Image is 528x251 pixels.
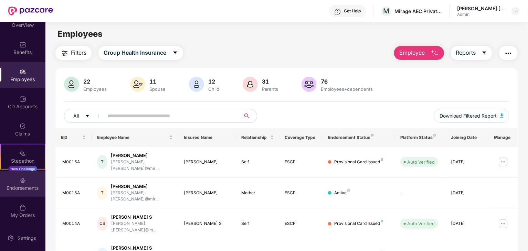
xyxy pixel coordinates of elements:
div: [PERSON_NAME] S [184,220,231,227]
img: New Pazcare Logo [8,7,53,15]
div: [PERSON_NAME] [PERSON_NAME] [457,5,505,12]
span: EID [61,135,81,140]
img: svg+xml;base64,PHN2ZyB4bWxucz0iaHR0cDovL3d3dy53My5vcmcvMjAwMC9zdmciIHdpZHRoPSI4IiBoZWlnaHQ9IjgiIH... [381,158,383,161]
div: [PERSON_NAME] [184,159,231,165]
div: Settings [15,235,38,242]
span: caret-down [482,50,487,56]
img: svg+xml;base64,PHN2ZyBpZD0iRW1wbG95ZWVzIiB4bWxucz0iaHR0cDovL3d3dy53My5vcmcvMjAwMC9zdmciIHdpZHRoPS... [19,68,26,75]
div: Self [242,220,274,227]
img: svg+xml;base64,PHN2ZyB4bWxucz0iaHR0cDovL3d3dy53My5vcmcvMjAwMC9zdmciIHdpZHRoPSI4IiBoZWlnaHQ9IjgiIH... [371,134,374,137]
td: - [395,178,445,209]
img: svg+xml;base64,PHN2ZyBpZD0iQ2xhaW0iIHhtbG5zPSJodHRwOi8vd3d3LnczLm9yZy8yMDAwL3N2ZyIgd2lkdGg9IjIwIi... [19,123,26,130]
img: svg+xml;base64,PHN2ZyBpZD0iRHJvcGRvd24tMzJ4MzIiIHhtbG5zPSJodHRwOi8vd3d3LnczLm9yZy8yMDAwL3N2ZyIgd2... [513,8,518,14]
th: Insured Name [178,128,236,147]
img: svg+xml;base64,PHN2ZyBpZD0iSGVscC0zMngzMiIgeG1sbnM9Imh0dHA6Ly93d3cudzMub3JnLzIwMDAvc3ZnIiB3aWR0aD... [334,8,341,15]
div: T [97,186,107,200]
img: svg+xml;base64,PHN2ZyB4bWxucz0iaHR0cDovL3d3dy53My5vcmcvMjAwMC9zdmciIHdpZHRoPSIyMSIgaGVpZ2h0PSIyMC... [19,150,26,157]
img: svg+xml;base64,PHN2ZyBpZD0iTXlfT3JkZXJzIiBkYXRhLW5hbWU9Ik15IE9yZGVycyIgeG1sbnM9Imh0dHA6Ly93d3cudz... [19,204,26,211]
div: ESCP [285,220,317,227]
div: Stepathon [1,157,45,164]
button: search [240,109,257,123]
img: svg+xml;base64,PHN2ZyB4bWxucz0iaHR0cDovL3d3dy53My5vcmcvMjAwMC9zdmciIHhtbG5zOnhsaW5rPSJodHRwOi8vd3... [500,113,504,118]
div: Parents [261,86,279,92]
span: Download Filtered Report [440,112,497,120]
button: Download Filtered Report [434,109,509,123]
span: Employees [57,29,103,39]
div: Employees [82,86,108,92]
div: [DATE] [451,190,483,196]
span: Group Health Insurance [104,48,166,57]
div: [PERSON_NAME].[PERSON_NAME]@m... [111,220,173,233]
img: svg+xml;base64,PHN2ZyB4bWxucz0iaHR0cDovL3d3dy53My5vcmcvMjAwMC9zdmciIHhtbG5zOnhsaW5rPSJodHRwOi8vd3... [302,77,317,92]
div: New Challenge [8,166,37,172]
div: [PERSON_NAME] [111,183,173,190]
img: svg+xml;base64,PHN2ZyB4bWxucz0iaHR0cDovL3d3dy53My5vcmcvMjAwMC9zdmciIHdpZHRoPSIyNCIgaGVpZ2h0PSIyNC... [504,49,513,57]
th: EID [55,128,92,147]
button: Group Health Insurancecaret-down [98,46,183,60]
div: Employees+dependents [319,86,374,92]
img: svg+xml;base64,PHN2ZyB4bWxucz0iaHR0cDovL3d3dy53My5vcmcvMjAwMC9zdmciIHdpZHRoPSI4IiBoZWlnaHQ9IjgiIH... [433,134,436,137]
div: Provisional Card Issued [334,159,383,165]
img: manageButton [498,156,509,167]
th: Manage [489,128,518,147]
span: All [73,112,79,120]
div: Platform Status [400,135,440,140]
span: caret-down [85,113,90,119]
button: Filters [55,46,92,60]
div: 31 [261,78,279,85]
span: search [240,113,253,119]
button: Employee [394,46,444,60]
img: svg+xml;base64,PHN2ZyB4bWxucz0iaHR0cDovL3d3dy53My5vcmcvMjAwMC9zdmciIHhtbG5zOnhsaW5rPSJodHRwOi8vd3... [431,49,439,57]
div: Spouse [148,86,167,92]
div: [PERSON_NAME].[PERSON_NAME]@mir... [111,159,173,172]
div: Endorsement Status [328,135,389,140]
img: svg+xml;base64,PHN2ZyB4bWxucz0iaHR0cDovL3d3dy53My5vcmcvMjAwMC9zdmciIHhtbG5zOnhsaW5rPSJodHRwOi8vd3... [64,77,79,92]
div: Get Help [344,8,361,14]
div: Mother [242,190,274,196]
img: svg+xml;base64,PHN2ZyBpZD0iQmVuZWZpdHMiIHhtbG5zPSJodHRwOi8vd3d3LnczLm9yZy8yMDAwL3N2ZyIgd2lkdGg9Ij... [19,41,26,48]
span: caret-down [172,50,178,56]
span: Employee Name [97,135,168,140]
span: Relationship [242,135,269,140]
th: Coverage Type [279,128,323,147]
div: [DATE] [451,220,483,227]
img: svg+xml;base64,PHN2ZyB4bWxucz0iaHR0cDovL3d3dy53My5vcmcvMjAwMC9zdmciIHhtbG5zOnhsaW5rPSJodHRwOi8vd3... [130,77,145,92]
div: [DATE] [451,159,483,165]
img: svg+xml;base64,PHN2ZyB4bWxucz0iaHR0cDovL3d3dy53My5vcmcvMjAwMC9zdmciIHdpZHRoPSIyNCIgaGVpZ2h0PSIyNC... [61,49,69,57]
button: Allcaret-down [64,109,106,123]
span: Filters [71,48,86,57]
img: svg+xml;base64,PHN2ZyBpZD0iU2V0dGluZy0yMHgyMCIgeG1sbnM9Imh0dHA6Ly93d3cudzMub3JnLzIwMDAvc3ZnIiB3aW... [7,235,14,242]
div: Mirage AEC Private Limited [394,8,443,14]
span: Employee [399,48,425,57]
div: Admin [457,12,505,17]
th: Employee Name [92,128,178,147]
div: Child [207,86,221,92]
div: 12 [207,78,221,85]
img: svg+xml;base64,PHN2ZyB4bWxucz0iaHR0cDovL3d3dy53My5vcmcvMjAwMC9zdmciIHhtbG5zOnhsaW5rPSJodHRwOi8vd3... [243,77,258,92]
img: manageButton [498,218,509,229]
span: M [383,7,390,15]
div: 11 [148,78,167,85]
button: Reportscaret-down [451,46,492,60]
div: M0014A [62,220,86,227]
div: [PERSON_NAME] [184,190,231,196]
div: 22 [82,78,108,85]
div: CS [97,217,108,231]
div: [PERSON_NAME].[PERSON_NAME]@mir... [111,190,173,203]
div: T [97,155,107,169]
div: M0015A [62,159,86,165]
div: Auto Verified [407,220,435,227]
div: ESCP [285,159,317,165]
div: Active [334,190,350,196]
div: [PERSON_NAME] [111,152,173,159]
img: svg+xml;base64,PHN2ZyB4bWxucz0iaHR0cDovL3d3dy53My5vcmcvMjAwMC9zdmciIHdpZHRoPSI4IiBoZWlnaHQ9IjgiIH... [347,189,350,192]
div: 76 [319,78,374,85]
img: svg+xml;base64,PHN2ZyBpZD0iRW5kb3JzZW1lbnRzIiB4bWxucz0iaHR0cDovL3d3dy53My5vcmcvMjAwMC9zdmciIHdpZH... [19,177,26,184]
div: ESCP [285,190,317,196]
div: Self [242,159,274,165]
span: Reports [456,48,476,57]
img: svg+xml;base64,PHN2ZyB4bWxucz0iaHR0cDovL3d3dy53My5vcmcvMjAwMC9zdmciIHdpZHRoPSI4IiBoZWlnaHQ9IjgiIH... [381,220,383,222]
div: Provisional Card Issued [334,220,383,227]
img: svg+xml;base64,PHN2ZyBpZD0iQ0RfQWNjb3VudHMiIGRhdGEtbmFtZT0iQ0QgQWNjb3VudHMiIHhtbG5zPSJodHRwOi8vd3... [19,96,26,102]
div: M0015A [62,190,86,196]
